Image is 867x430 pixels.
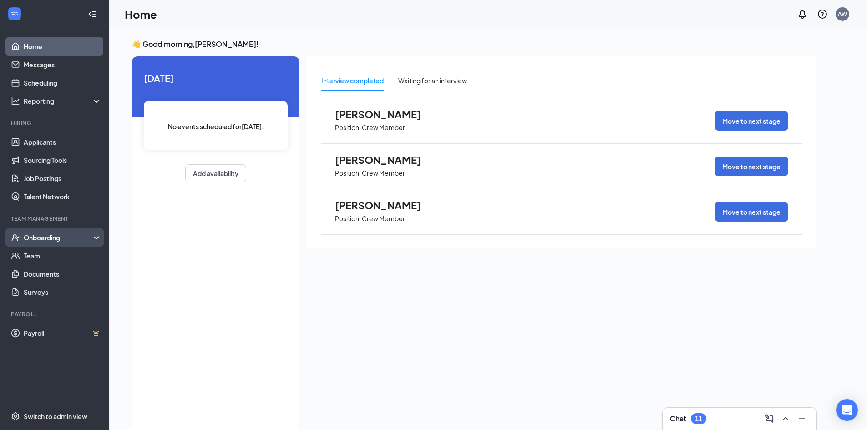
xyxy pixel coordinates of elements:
svg: Settings [11,412,20,421]
span: No events scheduled for [DATE] . [168,121,264,132]
div: Waiting for an interview [398,76,467,86]
a: Team [24,247,101,265]
div: 11 [695,415,702,423]
span: [PERSON_NAME] [335,154,435,166]
div: Interview completed [321,76,384,86]
button: ChevronUp [778,411,793,426]
a: PayrollCrown [24,324,101,342]
a: Talent Network [24,187,101,206]
p: Position: [335,123,361,132]
div: Open Intercom Messenger [836,399,858,421]
svg: ChevronUp [780,413,791,424]
div: Hiring [11,119,100,127]
a: Job Postings [24,169,101,187]
span: [PERSON_NAME] [335,108,435,120]
svg: Analysis [11,96,20,106]
div: Onboarding [24,233,94,242]
svg: ComposeMessage [764,413,775,424]
a: Sourcing Tools [24,151,101,169]
a: Messages [24,56,101,74]
svg: UserCheck [11,233,20,242]
button: ComposeMessage [762,411,776,426]
button: Add availability [185,164,246,182]
a: Scheduling [24,74,101,92]
div: Team Management [11,215,100,223]
svg: Collapse [88,10,97,19]
button: Minimize [795,411,809,426]
a: Home [24,37,101,56]
div: Switch to admin view [24,412,87,421]
h3: Chat [670,414,686,424]
svg: Minimize [796,413,807,424]
button: Move to next stage [715,111,788,131]
div: Reporting [24,96,102,106]
svg: QuestionInfo [817,9,828,20]
h3: 👋 Good morning, [PERSON_NAME] ! [132,39,816,49]
div: Payroll [11,310,100,318]
button: Move to next stage [715,157,788,176]
a: Documents [24,265,101,283]
p: Position: [335,214,361,223]
p: Crew Member [362,214,405,223]
a: Applicants [24,133,101,151]
svg: Notifications [797,9,808,20]
span: [PERSON_NAME] [335,199,435,211]
p: Position: [335,169,361,177]
svg: WorkstreamLogo [10,9,19,18]
p: Crew Member [362,169,405,177]
p: Crew Member [362,123,405,132]
a: Surveys [24,283,101,301]
button: Move to next stage [715,202,788,222]
h1: Home [125,6,157,22]
span: [DATE] [144,71,288,85]
div: AW [838,10,847,18]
